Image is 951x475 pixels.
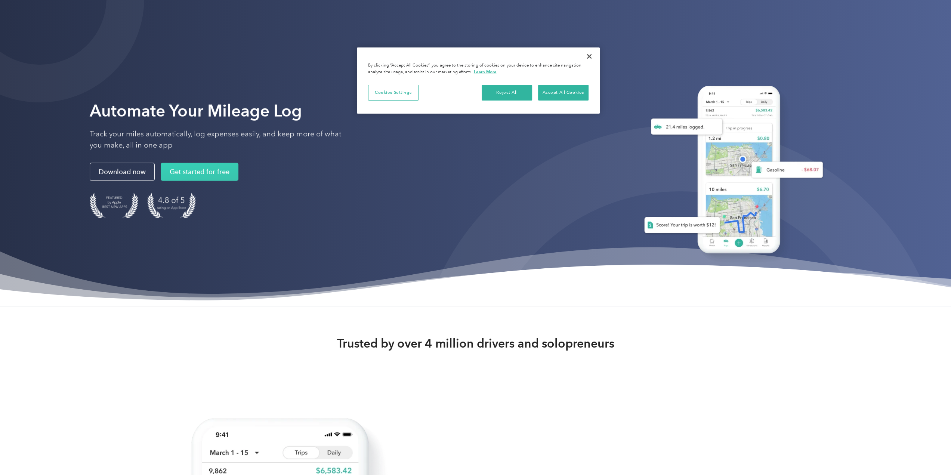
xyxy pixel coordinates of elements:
img: Everlance, mileage tracker app, expense tracking app [632,78,829,265]
strong: Automate Your Mileage Log [90,101,302,121]
img: Badge for Featured by Apple Best New Apps [90,193,138,218]
a: More information about your privacy, opens in a new tab [474,69,497,74]
div: Cookie banner [357,47,600,114]
button: Close [581,48,598,65]
img: 4.9 out of 5 stars on the app store [147,193,196,218]
button: Accept All Cookies [538,85,589,101]
button: Cookies Settings [368,85,419,101]
p: Track your miles automatically, log expenses easily, and keep more of what you make, all in one app [90,129,351,151]
a: Get started for free [161,163,238,181]
strong: Trusted by over 4 million drivers and solopreneurs [337,336,614,351]
div: Privacy [357,47,600,114]
div: By clicking “Accept All Cookies”, you agree to the storing of cookies on your device to enhance s... [368,62,589,75]
a: Download now [90,163,155,181]
button: Reject All [482,85,532,101]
